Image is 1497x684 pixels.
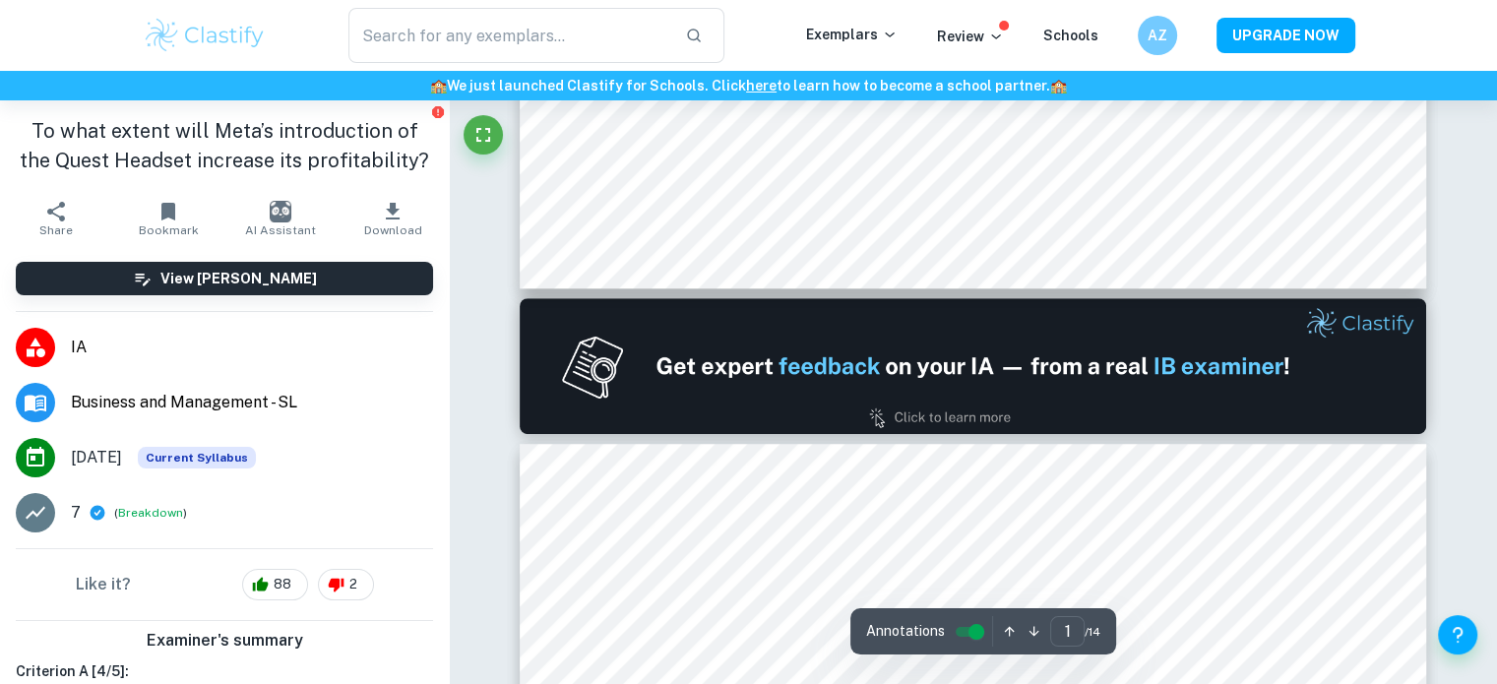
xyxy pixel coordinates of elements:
img: AI Assistant [270,201,291,222]
img: Ad [520,298,1427,434]
span: ( ) [114,504,187,523]
span: / 14 [1085,623,1100,641]
p: Review [937,26,1004,47]
span: Annotations [866,621,945,642]
img: Clastify logo [143,16,268,55]
span: Current Syllabus [138,447,256,468]
h6: AZ [1146,25,1168,46]
button: View [PERSON_NAME] [16,262,433,295]
button: UPGRADE NOW [1216,18,1355,53]
span: Bookmark [139,223,199,237]
span: IA [71,336,433,359]
div: 2 [318,569,374,600]
div: This exemplar is based on the current syllabus. Feel free to refer to it for inspiration/ideas wh... [138,447,256,468]
h6: We just launched Clastify for Schools. Click to learn how to become a school partner. [4,75,1493,96]
h6: Like it? [76,573,131,596]
button: Report issue [430,104,445,119]
button: Help and Feedback [1438,615,1477,654]
span: Business and Management - SL [71,391,433,414]
h6: Examiner's summary [8,629,441,653]
button: AZ [1138,16,1177,55]
h6: Criterion A [ 4 / 5 ]: [16,660,433,682]
h6: View [PERSON_NAME] [160,268,317,289]
p: 7 [71,501,81,525]
span: Download [364,223,422,237]
h1: To what extent will Meta’s introduction of the Quest Headset increase its profitability? [16,116,433,175]
span: [DATE] [71,446,122,469]
span: 88 [263,575,302,594]
span: Share [39,223,73,237]
a: Schools [1043,28,1098,43]
button: Download [337,191,449,246]
div: 88 [242,569,308,600]
button: Bookmark [112,191,224,246]
span: AI Assistant [245,223,316,237]
button: Fullscreen [464,115,503,155]
span: 🏫 [430,78,447,93]
span: 🏫 [1050,78,1067,93]
p: Exemplars [806,24,898,45]
button: AI Assistant [224,191,337,246]
span: 2 [339,575,368,594]
input: Search for any exemplars... [348,8,670,63]
button: Breakdown [118,504,183,522]
a: here [746,78,777,93]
